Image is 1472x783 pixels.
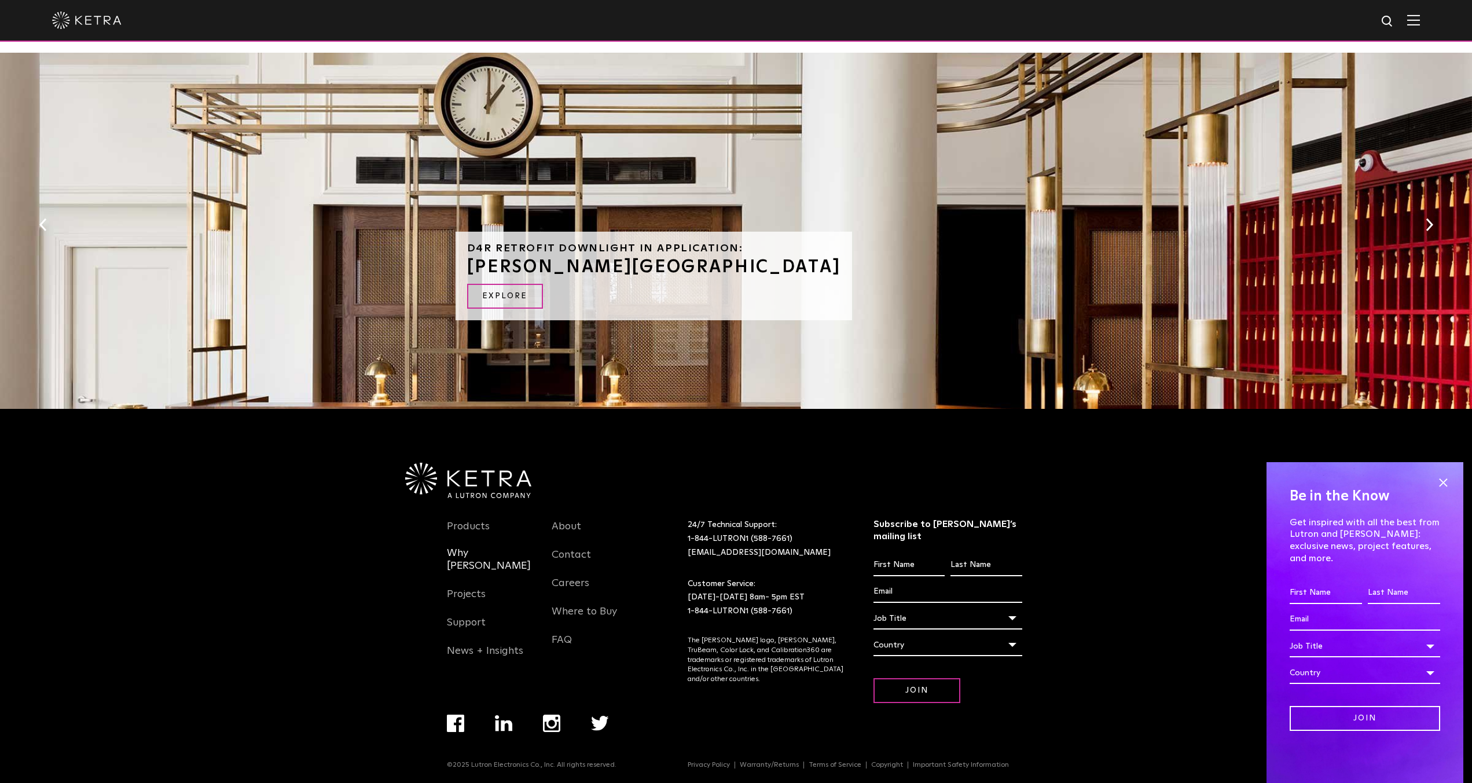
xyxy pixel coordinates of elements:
a: Privacy Policy [683,762,735,769]
img: ketra-logo-2019-white [52,12,122,29]
div: Navigation Menu [447,518,535,671]
h6: D4R Retrofit Downlight in Application: [467,243,841,254]
a: 1-844-LUTRON1 (588-7661) [688,535,792,543]
a: 1-844-LUTRON1 (588-7661) [688,607,792,615]
a: Copyright [867,762,908,769]
h3: [PERSON_NAME][GEOGRAPHIC_DATA] [467,258,841,276]
p: The [PERSON_NAME] logo, [PERSON_NAME], TruBeam, Color Lock, and Calibration360 are trademarks or ... [688,636,845,685]
p: 24/7 Technical Support: [688,518,845,559]
input: Last Name [950,554,1022,576]
a: EXPLORE [467,284,543,309]
div: Country [873,634,1022,656]
div: Job Title [1290,635,1440,657]
div: Navigation Menu [552,518,640,660]
img: twitter [591,716,609,731]
input: First Name [873,554,945,576]
h3: Subscribe to [PERSON_NAME]’s mailing list [873,518,1022,543]
p: ©2025 Lutron Electronics Co., Inc. All rights reserved. [447,761,616,769]
a: Why [PERSON_NAME] [447,547,535,586]
input: First Name [1290,582,1362,604]
div: Country [1290,662,1440,684]
div: Job Title [873,608,1022,630]
img: Ketra-aLutronCo_White_RGB [405,463,531,499]
input: Email [873,581,1022,603]
div: Navigation Menu [447,715,640,761]
a: About [552,520,581,547]
button: Next [1423,217,1435,232]
a: FAQ [552,634,572,660]
img: linkedin [495,715,513,731]
h4: Be in the Know [1290,485,1440,507]
img: search icon [1381,14,1395,29]
input: Last Name [1368,582,1440,604]
a: Where to Buy [552,605,617,632]
p: Get inspired with all the best from Lutron and [PERSON_NAME]: exclusive news, project features, a... [1290,517,1440,565]
a: News + Insights [447,645,523,671]
div: Navigation Menu [688,761,1025,769]
a: Support [447,616,486,643]
a: Careers [552,577,589,603]
a: [EMAIL_ADDRESS][DOMAIN_NAME] [688,548,831,557]
input: Join [873,678,960,703]
p: Customer Service: [DATE]-[DATE] 8am- 5pm EST [688,577,845,619]
a: Important Safety Information [908,762,1014,769]
img: facebook [447,715,464,732]
a: Contact [552,548,591,575]
img: Hamburger%20Nav.svg [1407,14,1420,25]
input: Join [1290,706,1440,731]
button: Previous [37,217,49,232]
input: Email [1290,609,1440,631]
img: instagram [543,715,560,732]
a: Terms of Service [804,762,867,769]
a: Projects [447,588,486,614]
a: Products [447,520,490,547]
a: Warranty/Returns [735,762,804,769]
